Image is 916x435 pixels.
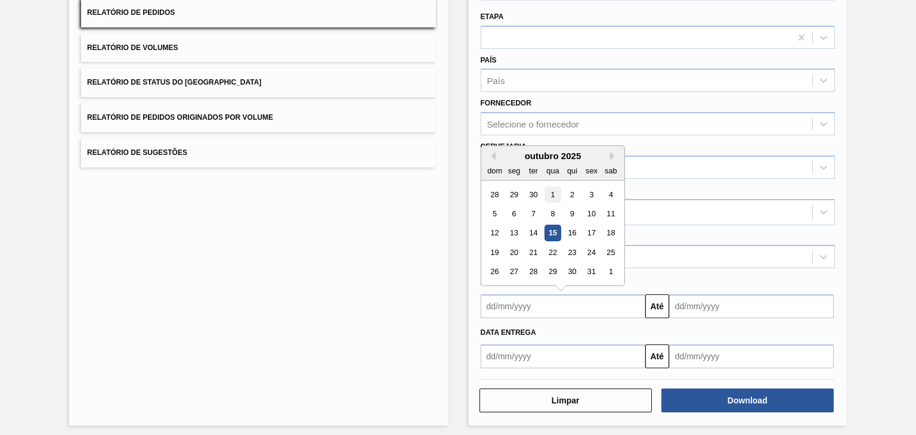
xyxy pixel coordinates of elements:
input: dd/mm/yyyy [481,344,645,368]
div: Choose quarta-feira, 29 de outubro de 2025 [544,264,561,280]
button: Next Month [610,152,618,160]
div: Choose segunda-feira, 29 de setembro de 2025 [506,187,522,203]
div: Choose terça-feira, 14 de outubro de 2025 [525,225,541,241]
label: Fornecedor [481,99,531,107]
div: Choose segunda-feira, 6 de outubro de 2025 [506,206,522,222]
div: Choose quinta-feira, 9 de outubro de 2025 [564,206,580,222]
div: Choose quarta-feira, 22 de outubro de 2025 [544,244,561,260]
div: sex [583,163,599,179]
div: qui [564,163,580,179]
div: Choose domingo, 19 de outubro de 2025 [487,244,503,260]
div: ter [525,163,541,179]
span: Relatório de Volumes [87,44,178,52]
div: seg [506,163,522,179]
span: Data Entrega [481,328,536,337]
button: Relatório de Status do [GEOGRAPHIC_DATA] [81,68,435,97]
div: Choose terça-feira, 21 de outubro de 2025 [525,244,541,260]
div: Choose domingo, 28 de setembro de 2025 [487,187,503,203]
div: Choose sexta-feira, 17 de outubro de 2025 [583,225,599,241]
button: Relatório de Sugestões [81,138,435,167]
button: Download [661,389,834,412]
div: qua [544,163,561,179]
button: Até [645,294,669,318]
div: Choose segunda-feira, 13 de outubro de 2025 [506,225,522,241]
div: Choose sábado, 25 de outubro de 2025 [602,244,618,260]
div: Choose quarta-feira, 1 de outubro de 2025 [544,187,561,203]
input: dd/mm/yyyy [669,294,834,318]
div: Choose segunda-feira, 20 de outubro de 2025 [506,244,522,260]
div: Choose quinta-feira, 16 de outubro de 2025 [564,225,580,241]
div: Choose sábado, 1 de novembro de 2025 [602,264,618,280]
div: dom [487,163,503,179]
div: Choose terça-feira, 7 de outubro de 2025 [525,206,541,222]
div: Choose sexta-feira, 31 de outubro de 2025 [583,264,599,280]
div: month 2025-10 [485,185,620,281]
button: Relatório de Pedidos Originados por Volume [81,103,435,132]
div: Choose domingo, 5 de outubro de 2025 [487,206,503,222]
input: dd/mm/yyyy [669,344,834,368]
span: Relatório de Pedidos Originados por Volume [87,113,273,122]
div: sab [602,163,618,179]
div: Choose sábado, 4 de outubro de 2025 [602,187,618,203]
span: Relatório de Sugestões [87,148,187,157]
span: Relatório de Status do [GEOGRAPHIC_DATA] [87,78,261,86]
div: outubro 2025 [481,151,624,161]
div: Choose quinta-feira, 2 de outubro de 2025 [564,187,580,203]
div: Choose terça-feira, 28 de outubro de 2025 [525,264,541,280]
button: Relatório de Volumes [81,33,435,63]
div: Choose terça-feira, 30 de setembro de 2025 [525,187,541,203]
label: País [481,56,497,64]
button: Até [645,344,669,368]
button: Previous Month [487,152,496,160]
div: Choose sexta-feira, 3 de outubro de 2025 [583,187,599,203]
div: Choose domingo, 26 de outubro de 2025 [487,264,503,280]
input: dd/mm/yyyy [481,294,645,318]
div: País [487,76,505,86]
div: Choose sexta-feira, 24 de outubro de 2025 [583,244,599,260]
div: Choose sábado, 18 de outubro de 2025 [602,225,618,241]
div: Choose quinta-feira, 23 de outubro de 2025 [564,244,580,260]
label: Etapa [481,13,504,21]
div: Choose quarta-feira, 15 de outubro de 2025 [544,225,561,241]
div: Choose segunda-feira, 27 de outubro de 2025 [506,264,522,280]
div: Choose domingo, 12 de outubro de 2025 [487,225,503,241]
div: Selecione o fornecedor [487,119,579,129]
div: Choose sexta-feira, 10 de outubro de 2025 [583,206,599,222]
div: Choose sábado, 11 de outubro de 2025 [602,206,618,222]
div: Choose quinta-feira, 30 de outubro de 2025 [564,264,580,280]
div: Choose quarta-feira, 8 de outubro de 2025 [544,206,561,222]
label: Cervejaria [481,142,527,151]
button: Limpar [479,389,652,412]
span: Relatório de Pedidos [87,8,175,17]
